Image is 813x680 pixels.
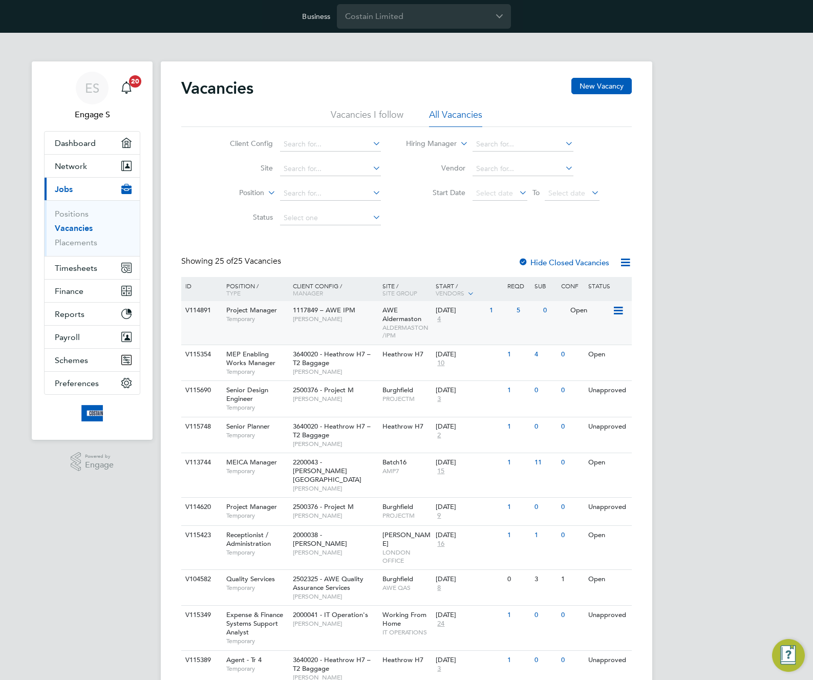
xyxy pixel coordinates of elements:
[559,651,585,670] div: 0
[436,431,442,440] span: 2
[55,184,73,194] span: Jobs
[436,289,464,297] span: Vendors
[571,78,632,94] button: New Vacancy
[293,530,347,548] span: 2000038 - [PERSON_NAME]
[55,332,80,342] span: Payroll
[559,453,585,472] div: 0
[382,530,431,548] span: [PERSON_NAME]
[215,256,233,266] span: 25 of
[226,655,262,664] span: Agent - Tr 4
[772,639,805,672] button: Engage Resource Center
[382,386,413,394] span: Burghfield
[382,584,431,592] span: AWE QAS
[398,139,457,149] label: Hiring Manager
[183,277,219,294] div: ID
[293,368,377,376] span: [PERSON_NAME]
[529,186,543,199] span: To
[293,592,377,601] span: [PERSON_NAME]
[293,548,377,557] span: [PERSON_NAME]
[406,188,465,197] label: Start Date
[436,359,446,368] span: 10
[85,452,114,461] span: Powered by
[81,405,103,421] img: costain-logo-retina.png
[382,628,431,636] span: IT OPERATIONS
[586,277,630,294] div: Status
[45,349,140,371] button: Schemes
[559,345,585,364] div: 0
[586,381,630,400] div: Unapproved
[71,452,114,472] a: Powered byEngage
[129,75,141,88] span: 20
[226,512,288,520] span: Temporary
[293,512,377,520] span: [PERSON_NAME]
[205,188,264,198] label: Position
[382,512,431,520] span: PROJECTM
[436,306,484,315] div: [DATE]
[226,422,270,431] span: Senior Planner
[293,386,354,394] span: 2500376 - Project M
[541,301,567,320] div: 0
[226,306,277,314] span: Project Manager
[45,326,140,348] button: Payroll
[505,570,531,589] div: 0
[226,610,283,636] span: Expense & Finance Systems Support Analyst
[505,526,531,545] div: 1
[183,526,219,545] div: V115423
[436,512,442,520] span: 9
[44,72,140,121] a: ESEngage S
[226,548,288,557] span: Temporary
[45,280,140,302] button: Finance
[226,575,275,583] span: Quality Services
[293,306,355,314] span: 1117849 – AWE IPM
[382,655,423,664] span: Heathrow H7
[487,301,514,320] div: 1
[293,502,354,511] span: 2500376 - Project M
[436,386,502,395] div: [DATE]
[382,502,413,511] span: Burghfield
[293,620,377,628] span: [PERSON_NAME]
[45,372,140,394] button: Preferences
[302,12,330,21] label: Business
[505,453,531,472] div: 1
[183,453,219,472] div: V113744
[586,345,630,364] div: Open
[382,395,431,403] span: PROJECTM
[568,301,612,320] div: Open
[181,78,253,98] h2: Vacancies
[532,570,559,589] div: 3
[532,381,559,400] div: 0
[532,651,559,670] div: 0
[406,163,465,173] label: Vendor
[382,467,431,475] span: AMP7
[226,637,288,645] span: Temporary
[55,138,96,148] span: Dashboard
[436,467,446,476] span: 15
[436,575,502,584] div: [DATE]
[532,453,559,472] div: 11
[586,526,630,545] div: Open
[45,155,140,177] button: Network
[559,526,585,545] div: 0
[559,277,585,294] div: Conf
[436,665,442,673] span: 3
[532,277,559,294] div: Sub
[559,570,585,589] div: 1
[183,381,219,400] div: V115690
[55,161,87,171] span: Network
[183,498,219,517] div: V114620
[436,458,502,467] div: [DATE]
[331,109,403,127] li: Vacancies I follow
[436,531,502,540] div: [DATE]
[293,610,368,619] span: 2000041 - IT Operation's
[505,498,531,517] div: 1
[280,186,381,201] input: Search for...
[226,502,277,511] span: Project Manager
[290,277,380,302] div: Client Config /
[436,584,442,592] span: 8
[532,345,559,364] div: 4
[505,381,531,400] div: 1
[586,453,630,472] div: Open
[45,303,140,325] button: Reports
[548,188,585,198] span: Select date
[214,163,273,173] label: Site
